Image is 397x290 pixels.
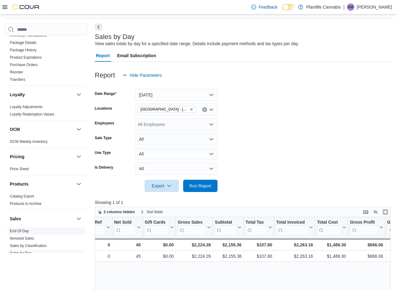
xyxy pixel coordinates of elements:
span: 2 columns hidden [104,210,135,214]
button: Loyalty [75,91,83,98]
label: Employees [95,121,114,126]
div: $107.80 [245,253,272,260]
button: Total Tax [245,220,272,235]
button: Sort fields [138,208,165,216]
a: Products to Archive [10,202,41,206]
button: OCM [10,126,74,132]
button: Next [95,23,102,31]
button: Gross Sales [178,220,211,235]
a: Sales by Classification [10,244,47,248]
button: Open list of options [209,122,214,127]
button: Run Report [183,180,218,192]
div: $107.80 [245,241,272,249]
h3: Products [10,181,29,187]
div: $2,263.16 [276,241,313,249]
input: Dark Mode [282,4,295,10]
h3: Loyalty [10,92,25,98]
a: Sales by Day [10,251,32,255]
span: Reorder [10,70,23,75]
button: Total Cost [317,220,346,235]
div: Subtotal [215,220,237,225]
a: Loyalty Adjustments [10,105,43,109]
span: Sales by Day [10,251,32,256]
div: Gross Sales [178,220,206,235]
div: Invoices Ref [76,220,105,225]
a: OCM Weekly Inventory [10,139,48,144]
button: Gross Profit [350,220,383,235]
button: Hide Parameters [120,69,164,81]
div: Gift Card Sales [145,220,169,235]
div: Net Sold [114,220,136,225]
button: All [135,133,218,145]
div: $0.00 [145,241,174,249]
div: Total Tax [245,220,267,235]
button: Clear input [202,107,207,112]
label: Is Delivery [95,165,113,170]
div: Total Invoiced [276,220,308,225]
span: KM [348,3,353,11]
div: $2,224.26 [178,253,211,260]
label: Date Range [95,91,117,96]
button: Remove Edmonton - South Common from selection in this group [190,108,193,111]
span: Package History [10,48,37,53]
span: Price Sheet [10,167,29,171]
div: Gift Cards [145,220,169,225]
a: End Of Day [10,229,29,233]
span: Hide Parameters [130,72,162,78]
div: Inventory [5,2,87,86]
a: Package Details [10,41,37,45]
button: Keyboard shortcuts [362,208,369,216]
p: Plantlife Cannabis [306,3,341,11]
button: Open list of options [209,107,214,112]
div: Gross Profit [350,220,378,235]
button: Pricing [75,153,83,160]
div: Gross Sales [178,220,206,225]
div: Subtotal [215,220,237,235]
div: Net Sold [114,220,136,235]
a: Transfers [10,77,25,82]
span: Email Subscription [117,49,156,62]
div: $666.06 [350,253,383,260]
div: $2,263.16 [276,253,313,260]
label: Sale Type [95,135,112,140]
span: Itemized Sales [10,236,34,241]
div: OCM [5,138,87,148]
button: Display options [372,208,379,216]
button: Enter fullscreen [382,208,389,216]
div: 0 [76,253,110,260]
div: Invoices Ref [76,220,105,235]
p: Showing 1 of 1 [95,199,394,206]
h3: Report [95,72,115,79]
button: Subtotal [215,220,241,235]
p: [PERSON_NAME] [357,3,392,11]
span: Loyalty Adjustments [10,104,43,109]
label: Use Type [95,150,111,155]
button: 2 columns hidden [95,208,137,216]
button: Net Sold [114,220,141,235]
div: Total Tax [245,220,267,225]
div: Loyalty [5,103,87,120]
button: Products [75,180,83,188]
button: OCM [75,126,83,133]
div: Gross Profit [350,220,378,225]
div: $2,155.36 [215,253,241,260]
a: Reorder [10,70,23,74]
p: | [343,3,345,11]
a: Purchase Orders [10,63,38,67]
span: [GEOGRAPHIC_DATA] - [GEOGRAPHIC_DATA] [141,106,188,112]
span: Dark Mode [282,10,283,11]
label: Locations [95,106,112,111]
span: Purchase Orders [10,62,38,67]
a: Catalog Export [10,194,34,198]
div: Total Invoiced [276,220,308,235]
a: Product Expirations [10,55,42,60]
a: Loyalty Redemption Values [10,112,54,116]
div: $2,155.36 [215,241,241,249]
span: Run Report [189,183,211,189]
button: Gift Cards [145,220,174,235]
h3: Sales [10,216,21,222]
